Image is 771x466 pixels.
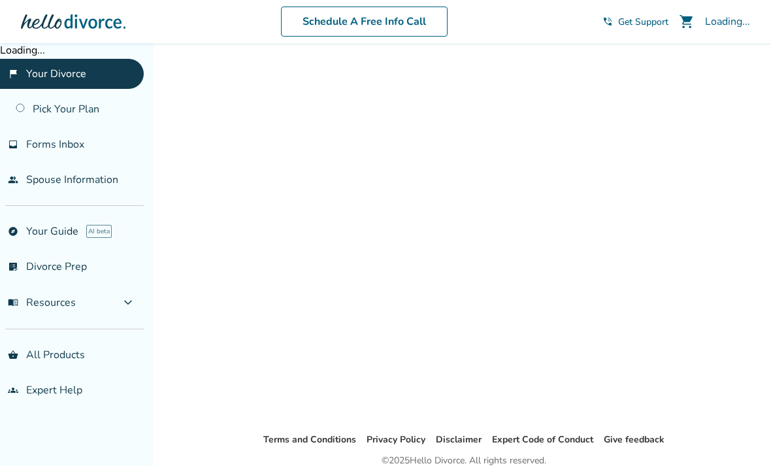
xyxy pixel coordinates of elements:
[8,385,18,395] span: groups
[281,7,448,37] a: Schedule A Free Info Call
[8,297,18,308] span: menu_book
[604,432,664,448] li: Give feedback
[492,433,593,446] a: Expert Code of Conduct
[8,69,18,79] span: flag_2
[86,225,112,238] span: AI beta
[602,16,613,27] span: phone_in_talk
[8,139,18,150] span: inbox
[436,432,482,448] li: Disclaimer
[8,226,18,237] span: explore
[8,350,18,360] span: shopping_basket
[8,175,18,185] span: people
[120,295,136,310] span: expand_more
[679,14,695,29] span: shopping_cart
[618,16,668,28] span: Get Support
[263,433,356,446] a: Terms and Conditions
[705,14,750,29] div: Loading...
[8,261,18,272] span: list_alt_check
[367,433,425,446] a: Privacy Policy
[602,16,668,28] a: phone_in_talkGet Support
[8,295,76,310] span: Resources
[26,137,84,152] span: Forms Inbox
